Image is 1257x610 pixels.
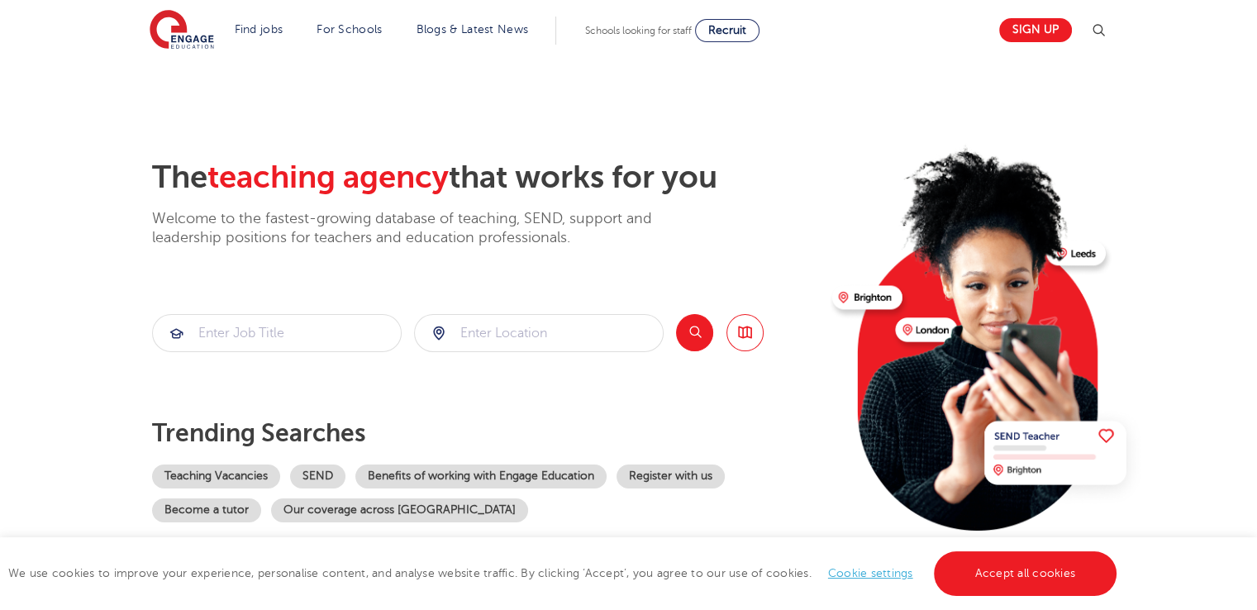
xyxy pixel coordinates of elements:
[153,315,401,351] input: Submit
[152,209,698,248] p: Welcome to the fastest-growing database of teaching, SEND, support and leadership positions for t...
[150,10,214,51] img: Engage Education
[152,418,819,448] p: Trending searches
[317,23,382,36] a: For Schools
[676,314,713,351] button: Search
[152,314,402,352] div: Submit
[617,465,725,488] a: Register with us
[828,567,913,579] a: Cookie settings
[207,160,449,195] span: teaching agency
[152,159,819,197] h2: The that works for you
[290,465,345,488] a: SEND
[585,25,692,36] span: Schools looking for staff
[695,19,759,42] a: Recruit
[152,498,261,522] a: Become a tutor
[355,465,607,488] a: Benefits of working with Engage Education
[934,551,1117,596] a: Accept all cookies
[414,314,664,352] div: Submit
[417,23,529,36] a: Blogs & Latest News
[999,18,1072,42] a: Sign up
[415,315,663,351] input: Submit
[8,567,1121,579] span: We use cookies to improve your experience, personalise content, and analyse website traffic. By c...
[235,23,283,36] a: Find jobs
[152,465,280,488] a: Teaching Vacancies
[708,24,746,36] span: Recruit
[271,498,528,522] a: Our coverage across [GEOGRAPHIC_DATA]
